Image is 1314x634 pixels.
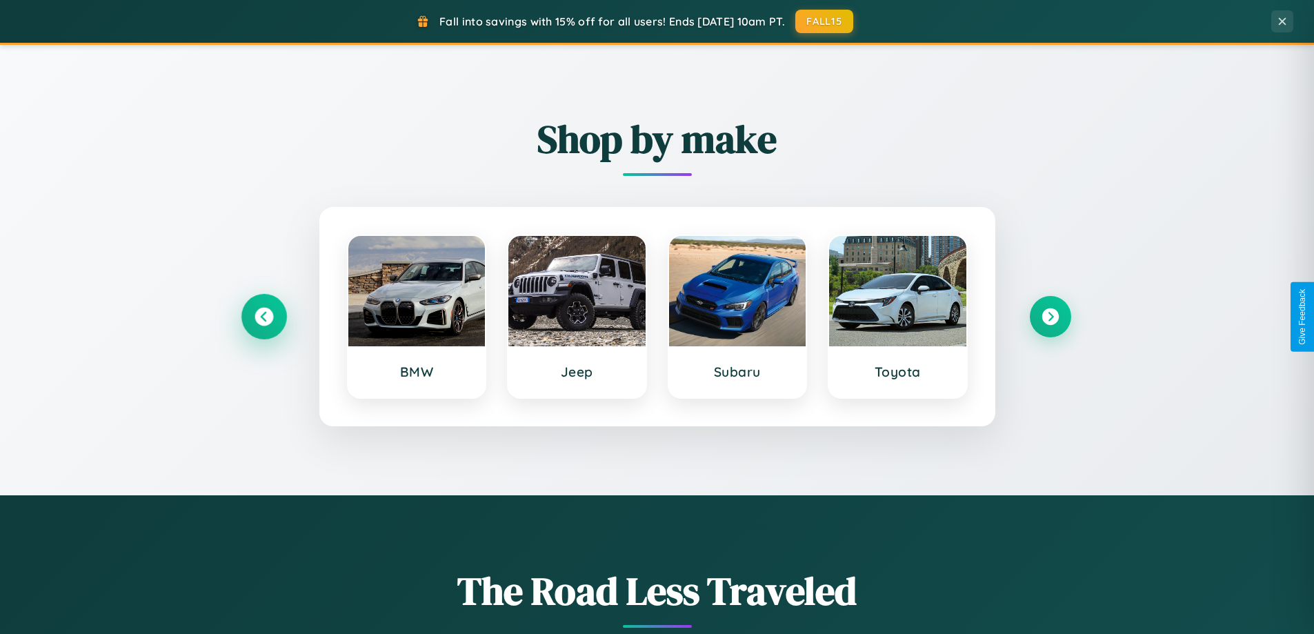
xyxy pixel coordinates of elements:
[243,112,1071,166] h2: Shop by make
[243,564,1071,617] h1: The Road Less Traveled
[843,364,953,380] h3: Toyota
[795,10,853,33] button: FALL15
[522,364,632,380] h3: Jeep
[439,14,785,28] span: Fall into savings with 15% off for all users! Ends [DATE] 10am PT.
[1297,289,1307,345] div: Give Feedback
[683,364,793,380] h3: Subaru
[362,364,472,380] h3: BMW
